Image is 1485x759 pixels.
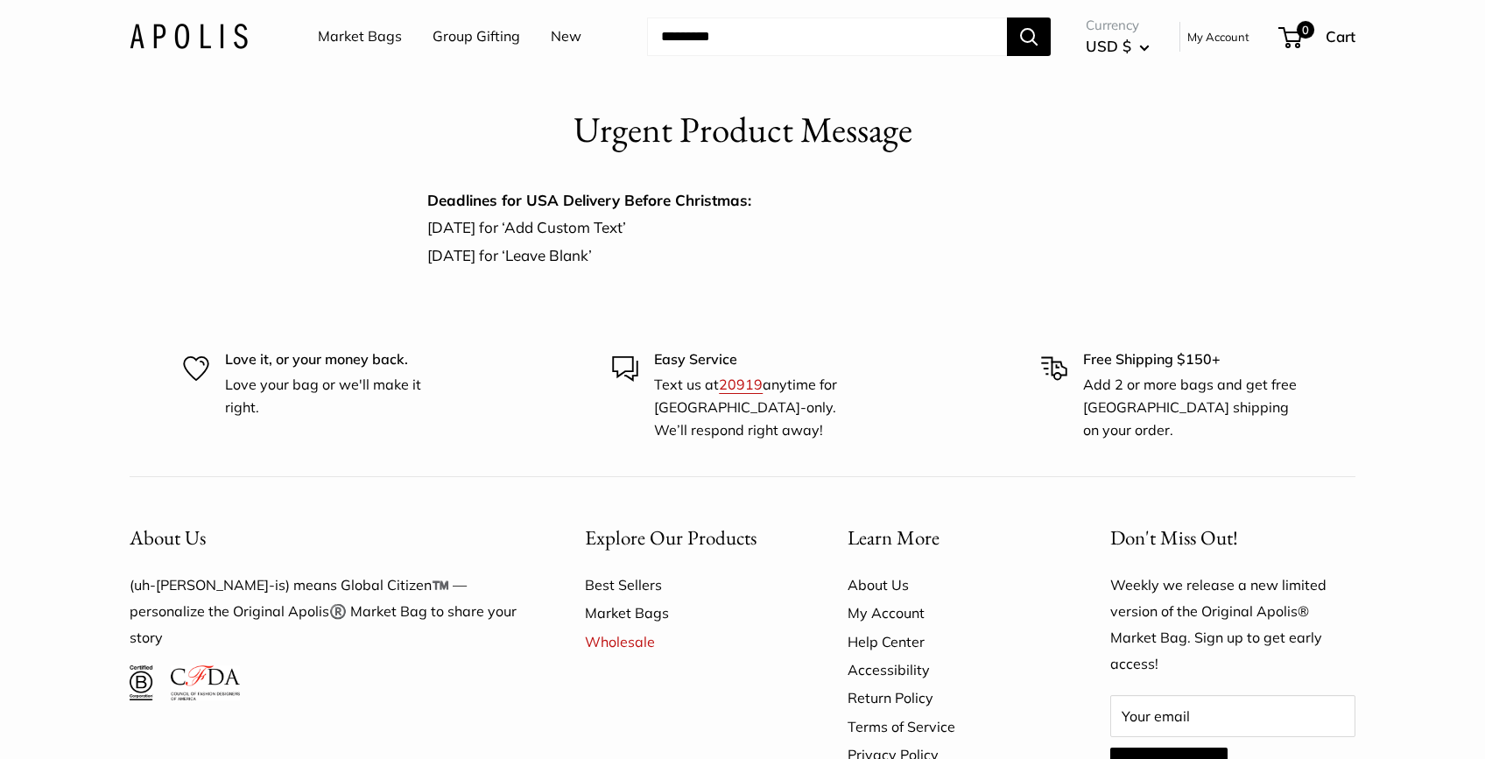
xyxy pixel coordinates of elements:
p: Add 2 or more bags and get free [GEOGRAPHIC_DATA] shipping on your order. [1083,374,1302,441]
span: Learn More [848,524,940,551]
a: Group Gifting [433,24,520,50]
strong: Deadlines for USA Delivery Before Christmas: [427,191,751,209]
span: USD $ [1086,37,1131,55]
span: About Us [130,524,206,551]
p: Love it, or your money back. [225,348,444,371]
p: Easy Service [654,348,873,371]
a: Terms of Service [848,713,1049,741]
a: 20919 [719,376,763,393]
span: Explore Our Products [585,524,757,551]
a: Best Sellers [585,571,786,599]
a: My Account [1187,26,1249,47]
a: Market Bags [318,24,402,50]
a: Help Center [848,628,1049,656]
button: Learn More [848,521,1049,555]
a: Wholesale [585,628,786,656]
h1: Urgent Product Message [574,104,912,156]
a: About Us [848,571,1049,599]
button: USD $ [1086,32,1150,60]
p: Free Shipping $150+ [1083,348,1302,371]
p: Text us at anytime for [GEOGRAPHIC_DATA]-only. We’ll respond right away! [654,374,873,441]
a: Accessibility [848,656,1049,684]
button: Search [1007,18,1051,56]
button: About Us [130,521,524,555]
p: (uh-[PERSON_NAME]-is) means Global Citizen™️ — personalize the Original Apolis®️ Market Bag to sh... [130,573,524,651]
div: [DATE] for ‘Add Custom Text’ [DATE] for ‘Leave Blank’ [427,186,1058,270]
a: 0 Cart [1280,23,1355,51]
p: Don't Miss Out! [1110,521,1355,555]
a: Market Bags [585,599,786,627]
img: Apolis [130,24,248,49]
p: Love your bag or we'll make it right. [225,374,444,418]
button: Explore Our Products [585,521,786,555]
span: Cart [1326,27,1355,46]
img: Certified B Corporation [130,665,153,700]
a: New [551,24,581,50]
p: Weekly we release a new limited version of the Original Apolis® Market Bag. Sign up to get early ... [1110,573,1355,678]
span: Currency [1086,13,1150,38]
input: Search... [647,18,1007,56]
a: Return Policy [848,684,1049,712]
a: My Account [848,599,1049,627]
span: 0 [1297,21,1314,39]
img: Council of Fashion Designers of America Member [171,665,240,700]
